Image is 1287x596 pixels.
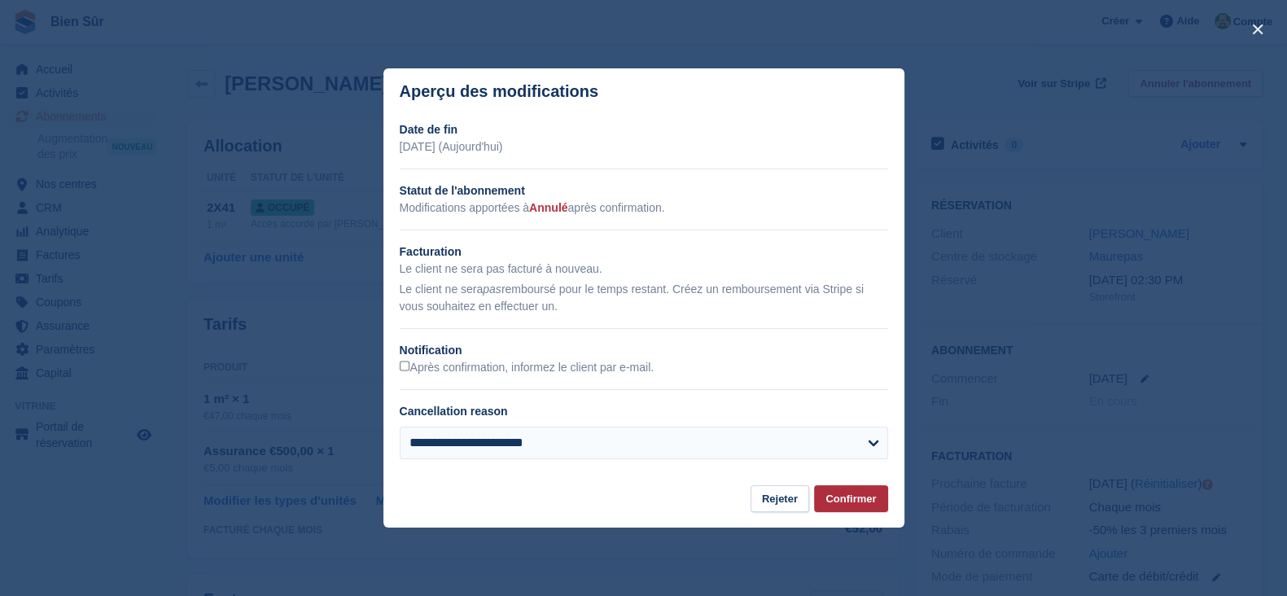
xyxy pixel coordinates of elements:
[400,281,888,315] p: Le client ne sera remboursé pour le temps restant. Créez un remboursement via Stripe si vous souh...
[400,405,508,418] label: Cancellation reason
[400,138,888,156] p: [DATE] (Aujourd'hui)
[400,182,888,199] h2: Statut de l'abonnement
[400,82,599,101] p: Aperçu des modifications
[400,243,888,261] h2: Facturation
[483,283,501,296] em: pas
[400,121,888,138] h2: Date de fin
[400,342,888,359] h2: Notification
[751,485,809,512] button: Rejeter
[814,485,887,512] button: Confirmer
[1245,16,1271,42] button: close
[400,361,654,375] label: Après confirmation, informez le client par e-mail.
[529,201,567,214] span: Annulé
[400,199,888,217] p: Modifications apportées à après confirmation.
[400,261,888,278] p: Le client ne sera pas facturé à nouveau.
[400,361,410,371] input: Après confirmation, informez le client par e-mail.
